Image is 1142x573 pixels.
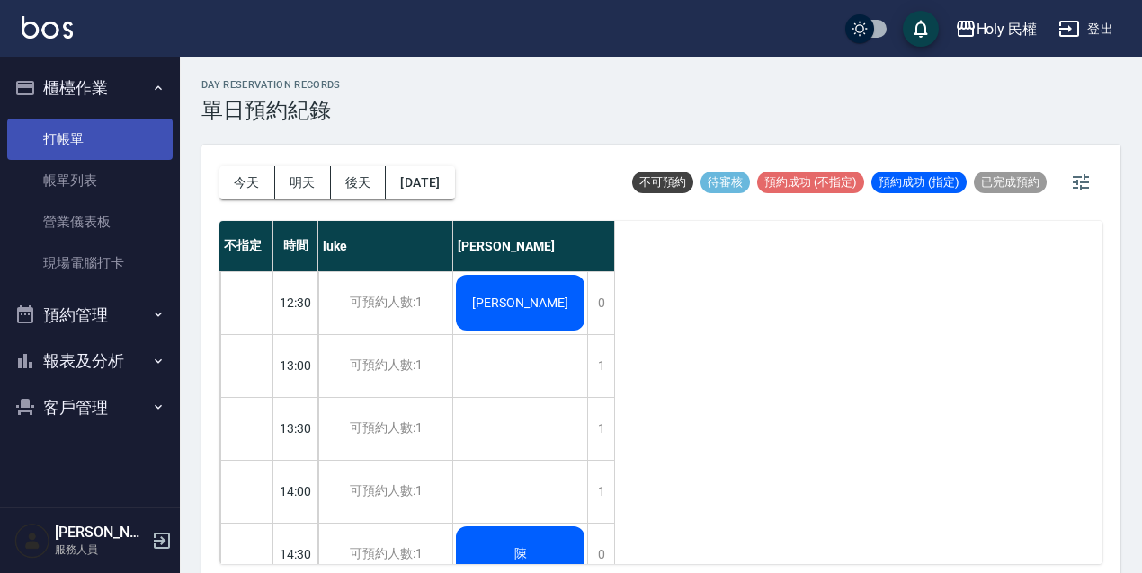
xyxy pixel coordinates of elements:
[318,398,452,460] div: 可預約人數:1
[273,334,318,397] div: 13:00
[7,119,173,160] a: 打帳單
[386,166,454,199] button: [DATE]
[273,221,318,271] div: 時間
[318,221,453,271] div: luke
[275,166,331,199] button: 明天
[273,460,318,523] div: 14:00
[318,272,452,334] div: 可預約人數:1
[318,335,452,397] div: 可預約人數:1
[453,221,615,271] div: [PERSON_NAME]
[632,174,693,190] span: 不可預約
[7,338,173,384] button: 報表及分析
[587,335,614,397] div: 1
[7,65,173,111] button: 櫃檯作業
[55,524,147,542] h5: [PERSON_NAME]
[7,242,173,284] a: 現場電腦打卡
[318,461,452,523] div: 可預約人數:1
[273,271,318,334] div: 12:30
[7,160,173,201] a: 帳單列表
[948,11,1045,48] button: Holy 民權
[22,16,73,39] img: Logo
[700,174,750,190] span: 待審核
[219,221,273,271] div: 不指定
[331,166,387,199] button: 後天
[273,397,318,460] div: 13:30
[468,295,572,310] span: [PERSON_NAME]
[7,201,173,242] a: 營業儀表板
[14,523,50,559] img: Person
[201,79,341,91] h2: day Reservation records
[55,542,147,558] p: 服務人員
[587,272,614,334] div: 0
[7,292,173,339] button: 預約管理
[977,18,1038,40] div: Holy 民權
[201,98,341,123] h3: 單日預約紀錄
[587,398,614,460] div: 1
[974,174,1047,190] span: 已完成預約
[219,166,275,199] button: 今天
[903,11,939,47] button: save
[511,546,531,562] span: 陳
[587,461,614,523] div: 1
[7,384,173,431] button: 客戶管理
[757,174,864,190] span: 預約成功 (不指定)
[1051,13,1120,46] button: 登出
[871,174,967,190] span: 預約成功 (指定)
